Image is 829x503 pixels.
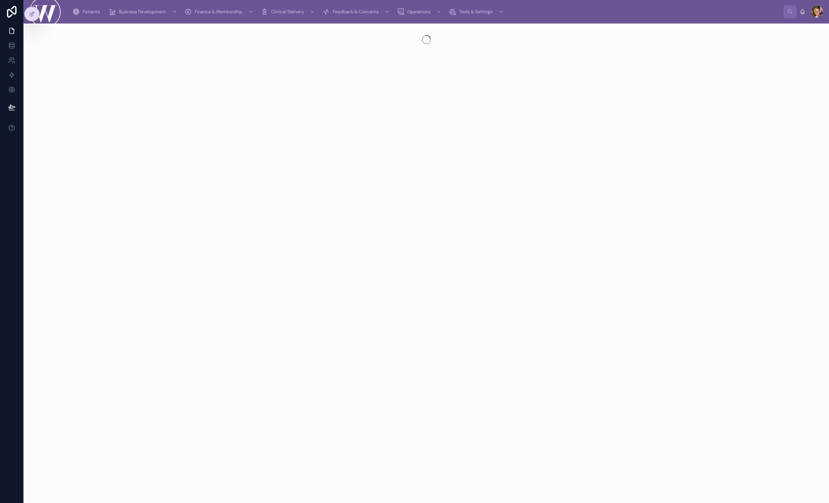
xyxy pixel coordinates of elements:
[271,9,304,15] span: Clinical Delivery
[70,5,105,18] a: Patients
[320,5,393,18] a: Feedback & Concerns
[459,9,493,15] span: Tools & Settings
[66,4,783,20] div: scrollable content
[333,9,379,15] span: Feedback & Concerns
[395,5,445,18] a: Operations
[119,9,166,15] span: Business Development
[182,5,257,18] a: Finance & Membership
[407,9,430,15] span: Operations
[83,9,100,15] span: Patients
[259,5,319,18] a: Clinical Delivery
[447,5,507,18] a: Tools & Settings
[195,9,242,15] span: Finance & Membership
[107,5,181,18] a: Business Development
